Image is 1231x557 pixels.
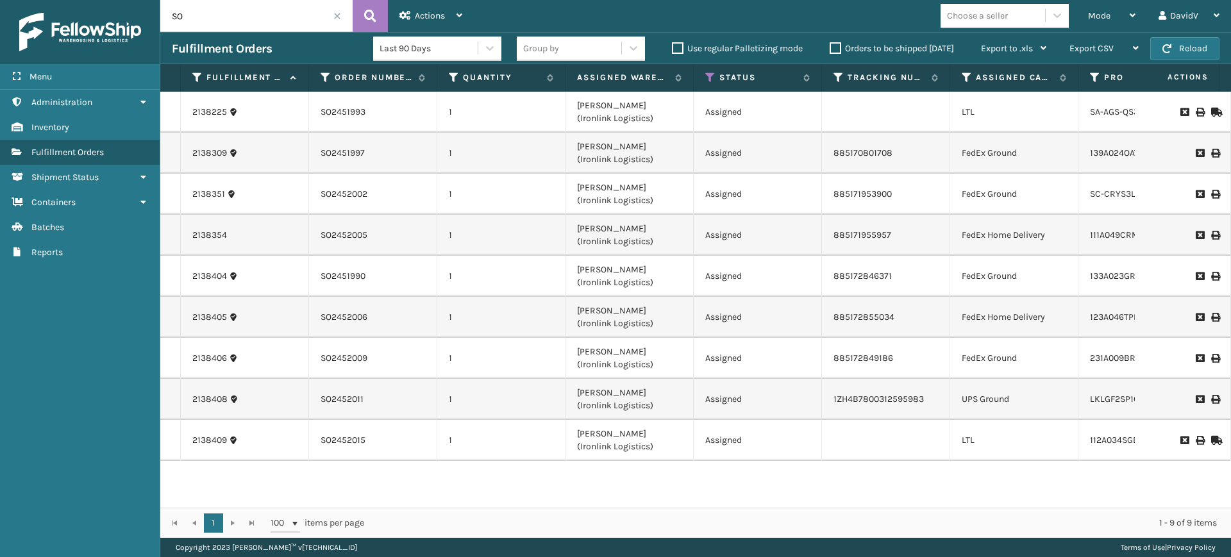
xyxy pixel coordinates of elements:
div: Group by [523,42,559,55]
div: 1 - 9 of 9 items [382,517,1217,529]
td: Assigned [694,297,822,338]
td: LTL [950,420,1078,461]
a: 2138354 [192,229,227,242]
h3: Fulfillment Orders [172,41,272,56]
td: SO2452005 [309,215,437,256]
i: Request to Be Cancelled [1196,395,1203,404]
i: Request to Be Cancelled [1196,272,1203,281]
td: SO2451997 [309,133,437,174]
span: Menu [29,71,52,82]
label: Assigned Warehouse [577,72,669,83]
i: Print BOL [1196,108,1203,117]
td: SO2452009 [309,338,437,379]
a: 133A023GRY [1090,270,1141,281]
i: Request to Be Cancelled [1196,149,1203,158]
span: 100 [271,517,290,529]
i: Request to Be Cancelled [1196,190,1203,199]
td: Assigned [694,133,822,174]
a: 2138309 [192,147,227,160]
td: 1 [437,174,565,215]
i: Request to Be Cancelled [1180,436,1188,445]
td: [PERSON_NAME] (Ironlink Logistics) [565,379,694,420]
i: Print BOL [1196,436,1203,445]
td: FedEx Home Delivery [950,297,1078,338]
td: SO2452015 [309,420,437,461]
i: Print Label [1211,313,1219,322]
div: | [1121,538,1216,557]
a: 885172846371 [833,270,892,281]
span: Export CSV [1069,43,1114,54]
span: Inventory [31,122,69,133]
i: Print Label [1211,272,1219,281]
td: FedEx Ground [950,133,1078,174]
td: 1 [437,338,565,379]
td: [PERSON_NAME] (Ironlink Logistics) [565,338,694,379]
span: Export to .xls [981,43,1033,54]
td: [PERSON_NAME] (Ironlink Logistics) [565,133,694,174]
i: Print Label [1211,354,1219,363]
a: 123A046TPE [1090,312,1139,322]
label: Tracking Number [848,72,925,83]
a: 885171953900 [833,188,892,199]
label: Product SKU [1104,72,1182,83]
td: Assigned [694,174,822,215]
span: Batches [31,222,64,233]
td: FedEx Home Delivery [950,215,1078,256]
td: 1 [437,92,565,133]
label: Fulfillment Order Id [206,72,284,83]
a: 112A034SGE [1090,435,1138,445]
a: 2138408 [192,393,228,406]
a: 885171955957 [833,229,891,240]
a: 885172855034 [833,312,894,322]
i: Print Label [1211,395,1219,404]
img: logo [19,13,141,51]
span: items per page [271,513,364,533]
span: Reports [31,247,63,258]
td: 1 [437,297,565,338]
td: 1 [437,133,565,174]
td: [PERSON_NAME] (Ironlink Logistics) [565,174,694,215]
a: 1 [204,513,223,533]
span: Actions [415,10,445,21]
td: FedEx Ground [950,174,1078,215]
td: 1 [437,215,565,256]
label: Status [719,72,797,83]
a: 2138351 [192,188,225,201]
a: SC-CRYS3LU2012 [1090,188,1160,199]
label: Assigned Carrier Service [976,72,1053,83]
a: 231A009BRN [1090,353,1142,363]
label: Use regular Palletizing mode [672,43,803,54]
a: 111A049CRM [1090,229,1139,240]
a: 2138404 [192,270,227,283]
a: SA-AGS-QS3U5-JV [1090,106,1162,117]
i: Request to Be Cancelled [1196,231,1203,240]
a: 2138225 [192,106,227,119]
a: Privacy Policy [1167,543,1216,552]
a: 885172849186 [833,353,893,363]
td: SO2451993 [309,92,437,133]
span: Shipment Status [31,172,99,183]
td: [PERSON_NAME] (Ironlink Logistics) [565,256,694,297]
td: [PERSON_NAME] (Ironlink Logistics) [565,215,694,256]
td: 1 [437,256,565,297]
td: LTL [950,92,1078,133]
i: Request to Be Cancelled [1180,108,1188,117]
a: 2138405 [192,311,227,324]
td: Assigned [694,92,822,133]
span: Fulfillment Orders [31,147,104,158]
a: LKLGF2SP1GU3051 [1090,394,1164,404]
a: 2138406 [192,352,227,365]
a: 885170801708 [833,147,892,158]
td: SO2451990 [309,256,437,297]
i: Print Label [1211,149,1219,158]
i: Print Label [1211,231,1219,240]
td: [PERSON_NAME] (Ironlink Logistics) [565,92,694,133]
div: Last 90 Days [380,42,479,55]
td: SO2452002 [309,174,437,215]
label: Order Number [335,72,412,83]
a: 2138409 [192,434,227,447]
i: Mark as Shipped [1211,436,1219,445]
span: Containers [31,197,76,208]
button: Reload [1150,37,1219,60]
a: 1ZH4B7800312595983 [833,394,924,404]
